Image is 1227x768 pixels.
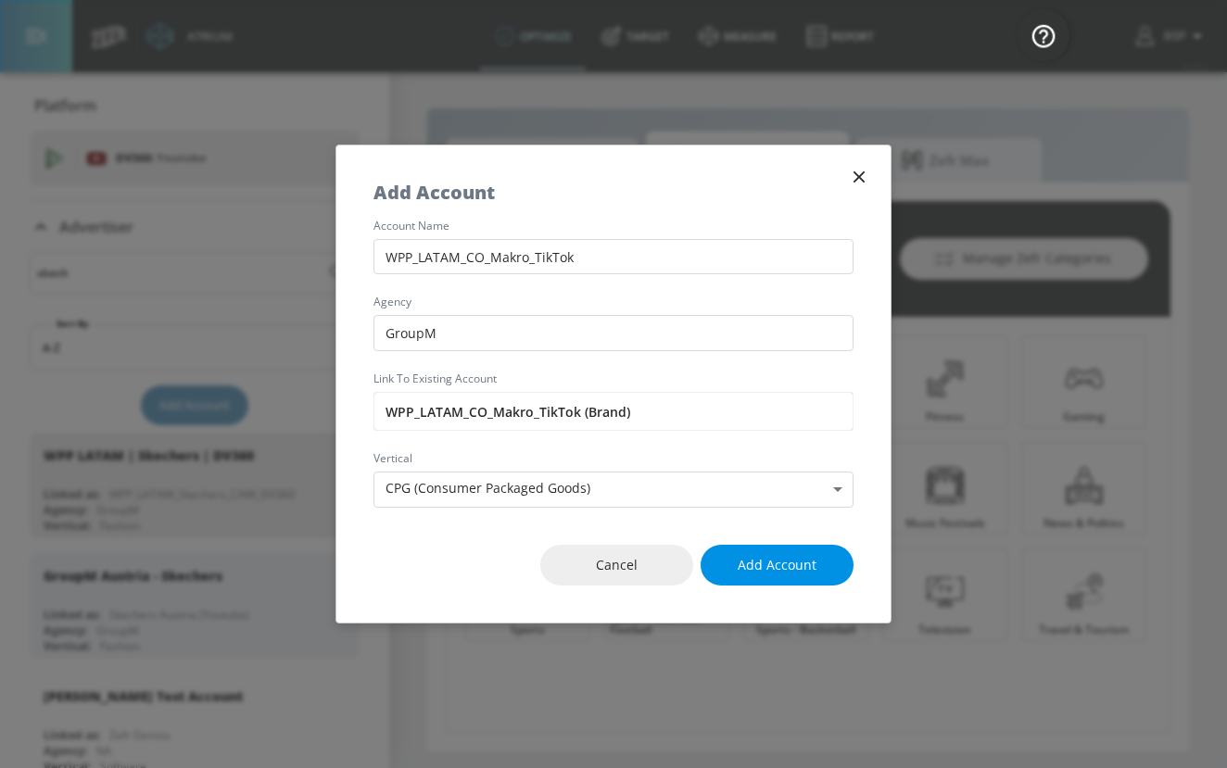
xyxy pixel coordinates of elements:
input: Enter account name [373,392,854,431]
div: CPG (Consumer Packaged Goods) [373,472,854,508]
input: Enter account name [373,239,854,275]
label: vertical [373,453,854,464]
button: Add Account [701,545,854,586]
label: agency [373,296,854,308]
h5: Add Account [373,183,495,202]
span: Add Account [738,554,816,577]
button: Open Resource Center [1018,9,1069,61]
input: Enter agency name [373,315,854,351]
label: Link to Existing Account [373,373,854,384]
span: Cancel [577,554,656,577]
label: account name [373,220,854,232]
button: Cancel [540,545,693,586]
